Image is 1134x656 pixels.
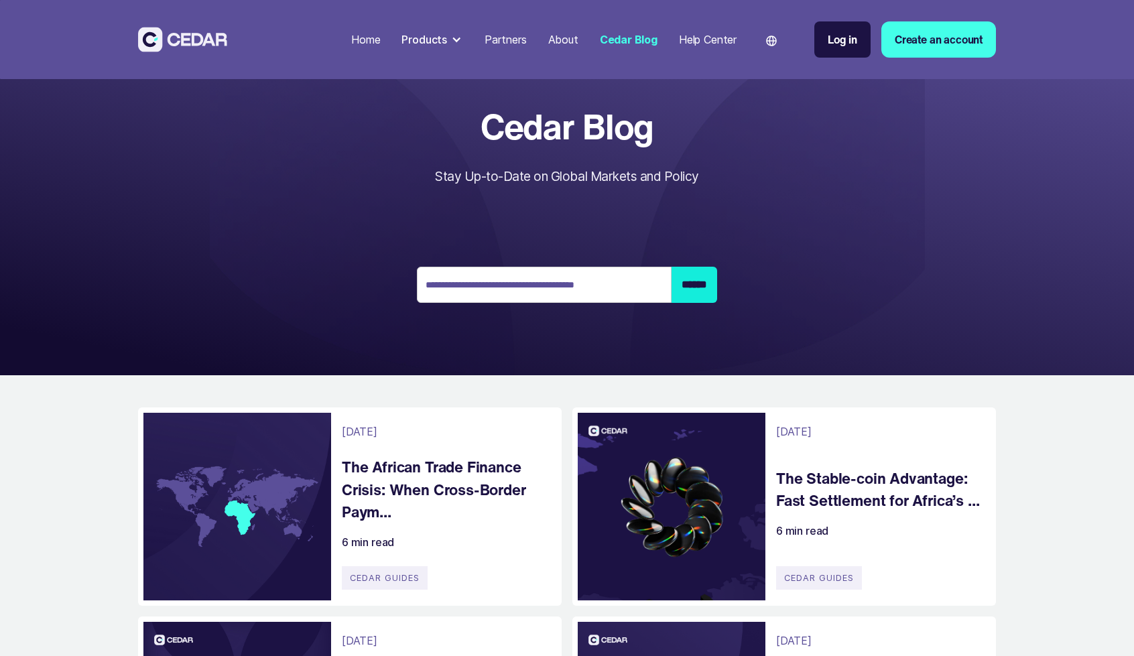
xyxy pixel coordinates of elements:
a: About [543,25,584,54]
div: Products [396,26,468,53]
a: The African Trade Finance Crisis: When Cross-Border Paym... [342,456,548,523]
div: About [548,31,578,48]
div: Cedar Blog [600,31,657,48]
a: Partners [479,25,532,54]
div: [DATE] [342,423,377,440]
div: 6 min read [342,534,394,550]
div: 6 min read [776,523,828,539]
div: Cedar Guides [776,566,862,590]
div: Cedar Guides [342,566,428,590]
div: Home [351,31,380,48]
img: world icon [766,36,777,46]
a: Log in [814,21,871,58]
div: [DATE] [776,423,812,440]
div: Log in [828,31,857,48]
a: Create an account [881,21,996,58]
span: Cedar Blog [435,107,698,145]
a: The Stable-coin Advantage: Fast Settlement for Africa’s ... [776,467,983,512]
div: Help Center [679,31,737,48]
a: Cedar Blog [594,25,663,54]
div: Products [401,31,447,48]
span: Stay Up-to-Date on Global Markets and Policy [435,168,698,184]
div: [DATE] [342,633,377,649]
a: Home [346,25,385,54]
a: Help Center [674,25,742,54]
div: Partners [485,31,527,48]
div: [DATE] [776,633,812,649]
